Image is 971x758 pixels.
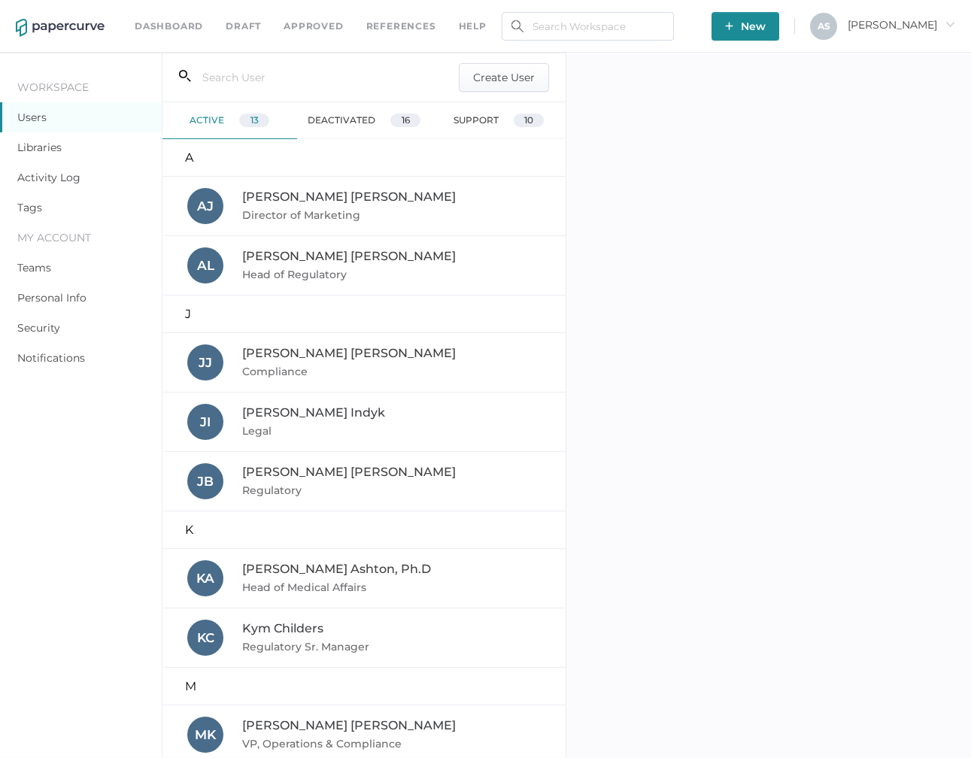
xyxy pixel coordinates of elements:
[16,19,105,37] img: papercurve-logo-colour.7244d18c.svg
[725,12,766,41] span: New
[226,18,261,35] a: Draft
[242,581,369,594] span: Head of Medical Affairs
[162,393,566,452] a: JI[PERSON_NAME] IndykLegal
[366,18,436,35] a: References
[945,19,955,29] i: arrow_right
[162,608,566,668] a: KCKym ChildersRegulatory Sr. Manager
[242,249,456,263] span: [PERSON_NAME] [PERSON_NAME]
[242,189,456,204] span: [PERSON_NAME] [PERSON_NAME]
[17,351,85,365] a: Notifications
[17,321,60,335] a: Security
[135,18,203,35] a: Dashboard
[162,511,566,549] div: K
[197,199,214,214] span: A J
[162,668,566,705] div: M
[242,718,456,732] span: [PERSON_NAME] [PERSON_NAME]
[242,365,311,378] span: Compliance
[242,268,350,281] span: Head of Regulatory
[200,414,211,429] span: J I
[199,355,212,370] span: J J
[197,474,214,489] span: J B
[524,114,533,126] span: 10
[459,69,549,83] a: Create User
[431,102,566,139] div: support
[162,236,566,296] a: AL[PERSON_NAME] [PERSON_NAME]Head of Regulatory
[242,621,323,635] span: Kym Childers
[191,63,450,92] input: Search User
[195,727,216,742] span: M K
[242,562,431,576] span: [PERSON_NAME] Ashton, Ph.D
[712,12,779,41] button: New
[17,171,80,184] a: Activity Log
[17,201,42,214] a: Tags
[197,630,214,645] span: K C
[242,465,456,479] span: [PERSON_NAME] [PERSON_NAME]
[250,114,259,126] span: 13
[162,177,566,236] a: AJ[PERSON_NAME] [PERSON_NAME]Director of Marketing
[297,102,432,139] div: deactivated
[179,70,191,82] i: search_left
[459,18,487,35] div: help
[162,333,566,393] a: JJ[PERSON_NAME] [PERSON_NAME]Compliance
[17,291,86,305] a: Personal Info
[284,18,343,35] a: Approved
[502,12,674,41] input: Search Workspace
[162,296,566,333] div: J
[511,20,523,32] img: search.bf03fe8b.svg
[242,424,275,438] span: Legal
[197,258,214,273] span: A L
[242,484,305,497] span: Regulatory
[17,141,62,154] a: Libraries
[242,346,456,360] span: [PERSON_NAME] [PERSON_NAME]
[17,261,51,274] a: Teams
[242,405,385,420] span: [PERSON_NAME] Indyk
[242,208,363,222] span: Director of Marketing
[818,20,830,32] span: A S
[162,549,566,608] a: KA[PERSON_NAME] Ashton, Ph.DHead of Medical Affairs
[162,102,297,139] div: active
[402,114,410,126] span: 16
[242,640,372,653] span: Regulatory Sr. Manager
[162,452,566,511] a: JB[PERSON_NAME] [PERSON_NAME]Regulatory
[459,63,549,92] button: Create User
[473,64,535,91] span: Create User
[848,18,955,32] span: [PERSON_NAME]
[17,111,47,124] a: Users
[196,571,214,586] span: K A
[242,737,405,750] span: VP, Operations & Compliance
[725,22,733,30] img: plus-white.e19ec114.svg
[162,139,566,177] div: A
